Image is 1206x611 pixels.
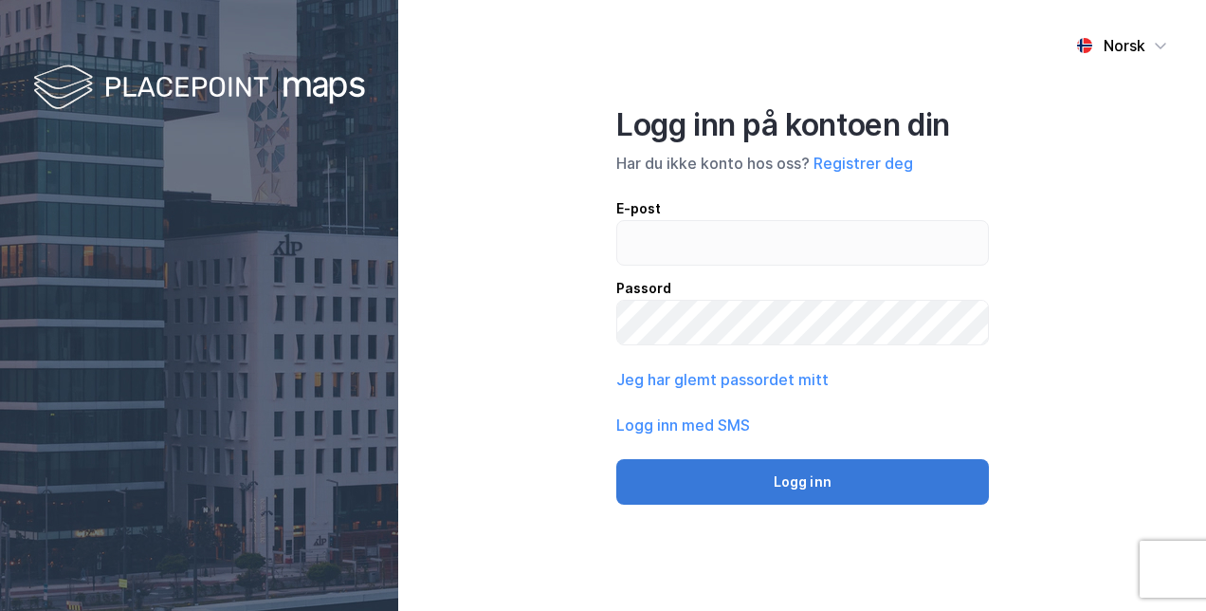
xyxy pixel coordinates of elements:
div: Norsk [1104,34,1145,57]
div: Passord [616,277,989,300]
button: Jeg har glemt passordet mitt [616,368,829,391]
button: Logg inn med SMS [616,414,750,436]
div: Har du ikke konto hos oss? [616,152,989,175]
button: Logg inn [616,459,989,505]
div: E-post [616,197,989,220]
img: logo-white.f07954bde2210d2a523dddb988cd2aa7.svg [33,61,365,117]
iframe: Chat Widget [1111,520,1206,611]
button: Registrer deg [813,152,913,175]
div: Logg inn på kontoen din [616,106,989,144]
